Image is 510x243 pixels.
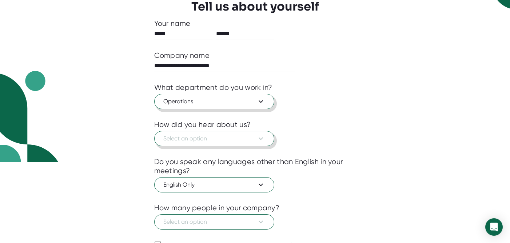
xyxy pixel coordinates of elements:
span: Select an option [163,134,265,143]
button: Select an option [154,131,274,146]
div: Company name [154,51,210,60]
button: Operations [154,94,274,109]
div: Open Intercom Messenger [485,218,503,236]
div: Your name [154,19,356,28]
span: Select an option [163,218,265,226]
div: Do you speak any languages other than English in your meetings? [154,157,356,175]
button: English Only [154,177,274,192]
div: How many people in your company? [154,203,280,212]
span: English Only [163,180,265,189]
span: Operations [163,97,265,106]
div: What department do you work in? [154,83,272,92]
div: How did you hear about us? [154,120,251,129]
button: Select an option [154,214,274,230]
